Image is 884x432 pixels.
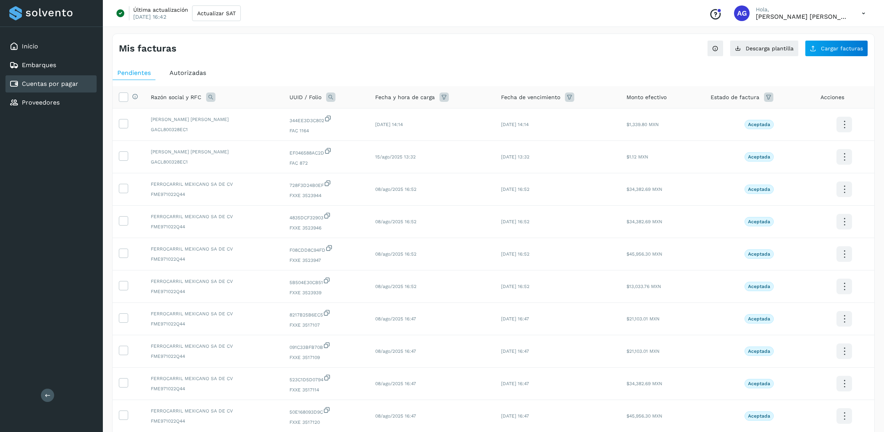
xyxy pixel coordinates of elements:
span: FERROCARRIL MEXICANO SA DE CV [151,375,277,382]
span: [DATE] 13:32 [501,154,529,160]
span: 728F3D24B0EF [289,180,363,189]
a: Cuentas por pagar [22,80,78,87]
span: $13,033.76 MXN [626,284,661,289]
span: Cargar facturas [821,46,863,51]
span: $45,956.30 MXN [626,413,662,419]
span: [DATE] 16:52 [501,251,529,257]
span: $34,382.69 MXN [626,219,662,224]
span: 4835DCF32903 [289,212,363,221]
span: 15/ago/2025 13:32 [375,154,416,160]
span: [DATE] 16:47 [501,348,529,354]
button: Descarga plantilla [730,40,799,57]
div: Proveedores [5,94,97,111]
p: Abigail Gonzalez Leon [756,13,849,20]
span: GACL800328EC1 [151,158,277,165]
span: FME971022Q44 [151,385,277,392]
h4: Mis facturas [119,43,176,54]
span: [DATE] 14:14 [375,122,403,127]
span: 08/ago/2025 16:47 [375,381,416,386]
p: Aceptada [748,219,770,224]
span: Acciones [820,93,844,101]
button: Cargar facturas [805,40,868,57]
span: 8217B25B6EC5 [289,309,363,318]
span: [DATE] 16:47 [501,413,529,419]
span: $1.12 MXN [626,154,648,160]
span: FERROCARRIL MEXICANO SA DE CV [151,181,277,188]
span: FXXE 3517109 [289,354,363,361]
a: Inicio [22,43,38,50]
span: Descarga plantilla [746,46,794,51]
div: Cuentas por pagar [5,75,97,92]
span: [DATE] 16:52 [501,219,529,224]
span: Actualizar SAT [197,11,236,16]
span: Autorizadas [169,69,206,76]
span: Fecha y hora de carga [375,93,435,101]
span: 344EE3D3C802 [289,115,363,124]
span: FME971022Q44 [151,418,277,425]
p: Aceptada [748,251,770,257]
p: Aceptada [748,284,770,289]
span: Fecha de vencimiento [501,93,560,101]
span: 08/ago/2025 16:47 [375,316,416,322]
span: FERROCARRIL MEXICANO SA DE CV [151,343,277,350]
span: [DATE] 16:47 [501,381,529,386]
span: 08/ago/2025 16:52 [375,187,416,192]
span: [PERSON_NAME] [PERSON_NAME] [151,116,277,123]
a: Embarques [22,61,56,69]
span: FERROCARRIL MEXICANO SA DE CV [151,245,277,252]
span: $1,339.80 MXN [626,122,659,127]
p: Aceptada [748,154,770,160]
div: Embarques [5,57,97,74]
span: $45,956.30 MXN [626,251,662,257]
span: FME971022Q44 [151,223,277,230]
p: Aceptada [748,348,770,354]
span: FXXE 3523947 [289,257,363,264]
span: FME971022Q44 [151,320,277,327]
span: FXXE 3523946 [289,224,363,231]
a: Proveedores [22,99,60,106]
p: Última actualización [133,6,188,13]
span: 08/ago/2025 16:47 [375,348,416,354]
span: FXXE 3523939 [289,289,363,296]
span: 5B504E30CB51 [289,277,363,286]
span: FAC 872 [289,160,363,167]
p: Hola, [756,6,849,13]
p: [DATE] 16:42 [133,13,166,20]
span: [DATE] 16:52 [501,187,529,192]
span: 08/ago/2025 16:47 [375,413,416,419]
span: Monto efectivo [626,93,667,101]
span: 08/ago/2025 16:52 [375,284,416,289]
span: FME971022Q44 [151,288,277,295]
p: Aceptada [748,413,770,419]
span: $34,382.69 MXN [626,381,662,386]
span: FME971022Q44 [151,256,277,263]
span: FERROCARRIL MEXICANO SA DE CV [151,407,277,414]
span: EF046588AC2D [289,147,363,156]
span: Estado de factura [711,93,759,101]
p: Aceptada [748,187,770,192]
span: FXXE 3517114 [289,386,363,393]
span: [PERSON_NAME] [PERSON_NAME] [151,148,277,155]
span: FERROCARRIL MEXICANO SA DE CV [151,213,277,220]
span: GACL800328EC1 [151,126,277,133]
p: Aceptada [748,122,770,127]
span: $21,103.01 MXN [626,316,660,322]
span: FERROCARRIL MEXICANO SA DE CV [151,310,277,317]
span: FXXE 3523944 [289,192,363,199]
button: Actualizar SAT [192,5,241,21]
span: F08CDD8C94FD [289,244,363,254]
span: [DATE] 14:14 [501,122,529,127]
span: 08/ago/2025 16:52 [375,251,416,257]
span: 523C1D5D0794 [289,374,363,383]
span: FXXE 3517107 [289,322,363,329]
span: 091C33BFB70B [289,341,363,351]
p: Aceptada [748,316,770,322]
span: FME971022Q44 [151,191,277,198]
span: 50E168093D9C [289,406,363,416]
span: 08/ago/2025 16:52 [375,219,416,224]
span: [DATE] 16:47 [501,316,529,322]
span: FERROCARRIL MEXICANO SA DE CV [151,278,277,285]
p: Aceptada [748,381,770,386]
span: $21,103.01 MXN [626,348,660,354]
